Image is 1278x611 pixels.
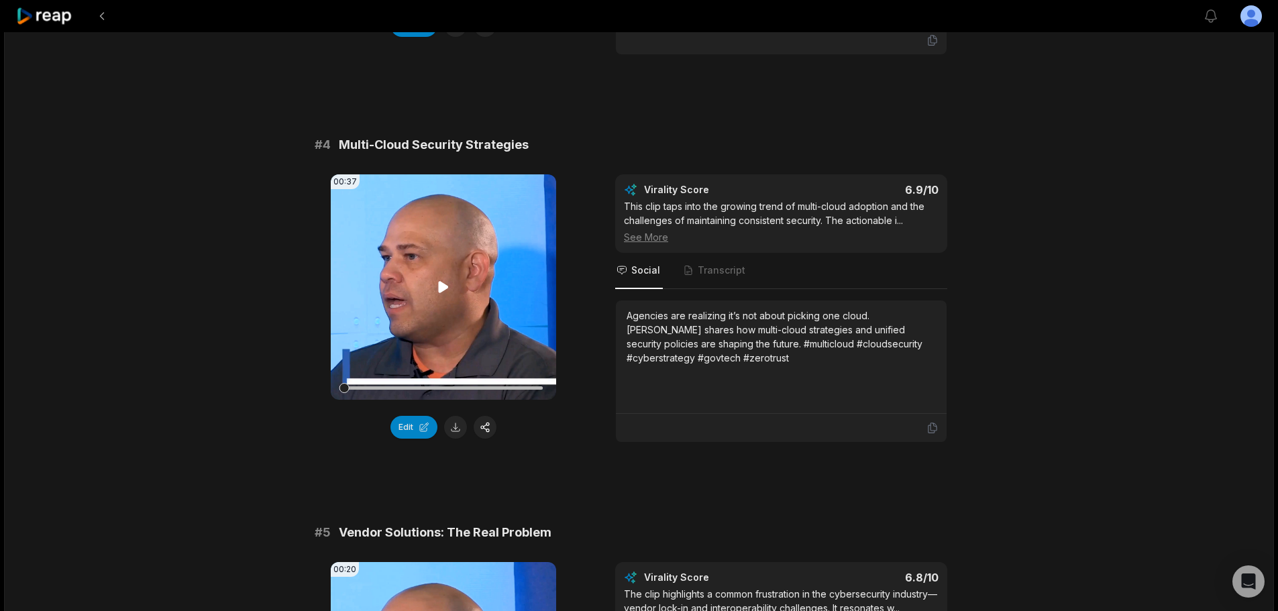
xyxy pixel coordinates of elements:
div: 6.9 /10 [795,183,939,197]
video: Your browser does not support mp4 format. [331,174,556,400]
span: Multi-Cloud Security Strategies [339,135,529,154]
div: Virality Score [644,183,788,197]
span: # 4 [315,135,331,154]
div: 6.8 /10 [795,571,939,584]
span: Vendor Solutions: The Real Problem [339,523,551,542]
div: Virality Score [644,571,788,584]
nav: Tabs [615,253,947,289]
span: Transcript [698,264,745,277]
button: Edit [390,416,437,439]
div: Agencies are realizing it’s not about picking one cloud. [PERSON_NAME] shares how multi-cloud str... [627,309,936,365]
div: See More [624,230,939,244]
div: Open Intercom Messenger [1232,565,1265,598]
span: # 5 [315,523,331,542]
div: This clip taps into the growing trend of multi-cloud adoption and the challenges of maintaining c... [624,199,939,244]
span: Social [631,264,660,277]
